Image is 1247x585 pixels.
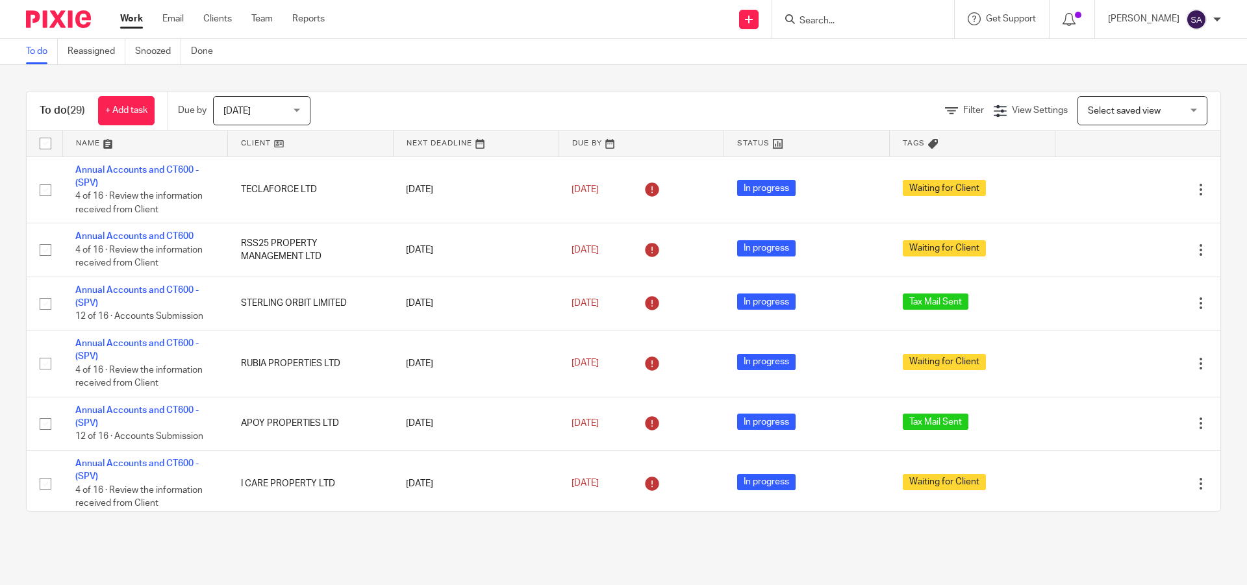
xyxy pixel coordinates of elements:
[75,406,199,428] a: Annual Accounts and CT600 - (SPV)
[75,245,203,268] span: 4 of 16 · Review the information received from Client
[228,397,394,450] td: APOY PROPERTIES LTD
[1186,9,1207,30] img: svg%3E
[75,486,203,508] span: 4 of 16 · Review the information received from Client
[393,397,559,450] td: [DATE]
[40,104,85,118] h1: To do
[393,450,559,517] td: [DATE]
[228,223,394,277] td: RSS25 PROPERTY MANAGEMENT LTD
[203,12,232,25] a: Clients
[75,432,203,442] span: 12 of 16 · Accounts Submission
[228,277,394,330] td: STERLING ORBIT LIMITED
[737,474,796,490] span: In progress
[68,39,125,64] a: Reassigned
[393,223,559,277] td: [DATE]
[75,192,203,214] span: 4 of 16 · Review the information received from Client
[26,39,58,64] a: To do
[903,474,986,490] span: Waiting for Client
[135,39,181,64] a: Snoozed
[393,156,559,223] td: [DATE]
[67,105,85,116] span: (29)
[572,419,599,428] span: [DATE]
[75,459,199,481] a: Annual Accounts and CT600 - (SPV)
[223,106,251,116] span: [DATE]
[75,312,203,321] span: 12 of 16 · Accounts Submission
[737,180,796,196] span: In progress
[903,240,986,256] span: Waiting for Client
[572,245,599,255] span: [DATE]
[228,156,394,223] td: TECLAFORCE LTD
[191,39,223,64] a: Done
[228,330,394,397] td: RUBIA PROPERTIES LTD
[228,450,394,517] td: I CARE PROPERTY LTD
[75,166,199,188] a: Annual Accounts and CT600 - (SPV)
[572,359,599,368] span: [DATE]
[903,354,986,370] span: Waiting for Client
[963,106,984,115] span: Filter
[26,10,91,28] img: Pixie
[162,12,184,25] a: Email
[75,339,199,361] a: Annual Accounts and CT600 - (SPV)
[737,354,796,370] span: In progress
[903,140,925,147] span: Tags
[903,293,968,310] span: Tax Mail Sent
[75,286,199,308] a: Annual Accounts and CT600 - (SPV)
[75,366,203,388] span: 4 of 16 · Review the information received from Client
[986,14,1036,23] span: Get Support
[572,479,599,488] span: [DATE]
[798,16,915,27] input: Search
[393,330,559,397] td: [DATE]
[178,104,207,117] p: Due by
[1088,106,1161,116] span: Select saved view
[98,96,155,125] a: + Add task
[1108,12,1179,25] p: [PERSON_NAME]
[903,414,968,430] span: Tax Mail Sent
[292,12,325,25] a: Reports
[737,293,796,310] span: In progress
[393,277,559,330] td: [DATE]
[572,185,599,194] span: [DATE]
[1012,106,1068,115] span: View Settings
[120,12,143,25] a: Work
[251,12,273,25] a: Team
[737,414,796,430] span: In progress
[75,232,194,241] a: Annual Accounts and CT600
[903,180,986,196] span: Waiting for Client
[737,240,796,256] span: In progress
[572,299,599,308] span: [DATE]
